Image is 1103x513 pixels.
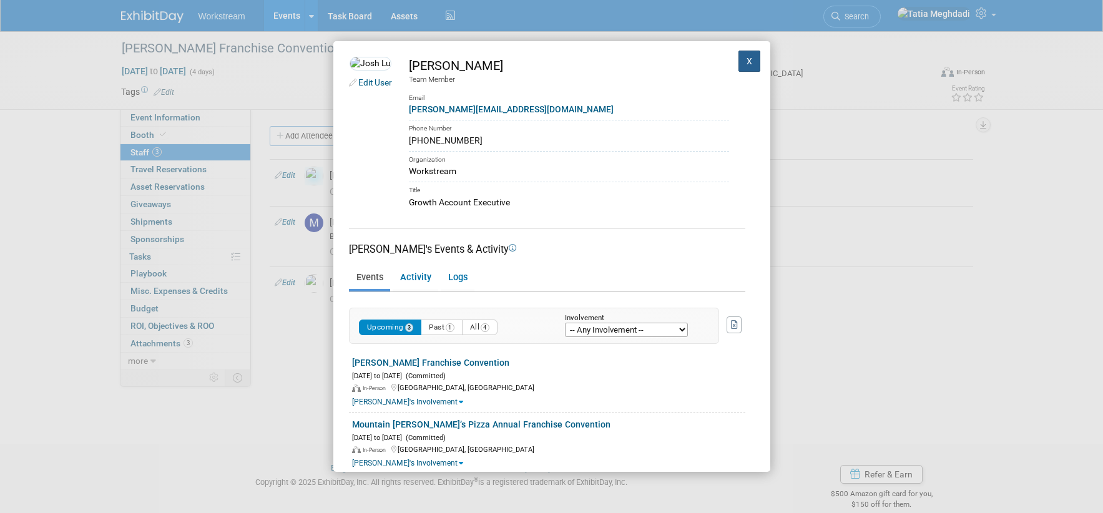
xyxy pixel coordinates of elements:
span: (Committed) [402,434,446,442]
span: In-Person [363,447,390,453]
a: Logs [441,267,474,289]
div: [GEOGRAPHIC_DATA], [GEOGRAPHIC_DATA] [352,381,745,393]
span: 4 [481,323,489,332]
div: Title [409,182,729,196]
span: (Committed) [402,372,446,380]
a: Events [349,267,390,289]
span: 1 [446,323,454,332]
a: Activity [393,267,438,289]
div: [PERSON_NAME]'s Events & Activity [349,242,745,256]
img: In-Person Event [352,446,361,454]
div: Team Member [409,74,729,85]
img: Josh Lu [350,57,391,71]
div: Phone Number [409,120,729,134]
div: Organization [409,151,729,165]
img: In-Person Event [352,384,361,392]
button: Upcoming3 [359,320,422,335]
div: Email [409,85,729,103]
button: Past1 [421,320,463,335]
a: [PERSON_NAME]'s Involvement [352,459,463,467]
button: X [738,51,761,72]
button: All4 [462,320,498,335]
a: [PERSON_NAME] Franchise Convention [352,358,509,368]
div: Workstream [409,165,729,178]
span: In-Person [363,385,390,391]
div: [DATE] to [DATE] [352,431,745,443]
div: [GEOGRAPHIC_DATA], [GEOGRAPHIC_DATA] [352,443,745,455]
div: [PERSON_NAME] [409,57,729,75]
div: Involvement [565,315,700,323]
a: Edit User [358,77,392,87]
div: Growth Account Executive [409,196,729,209]
a: [PERSON_NAME][EMAIL_ADDRESS][DOMAIN_NAME] [409,104,614,114]
div: [PHONE_NUMBER] [409,134,729,147]
span: 3 [405,323,414,332]
div: [DATE] to [DATE] [352,369,745,381]
a: Mountain [PERSON_NAME]’s Pizza Annual Franchise Convention [352,419,610,429]
a: [PERSON_NAME]'s Involvement [352,398,463,406]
